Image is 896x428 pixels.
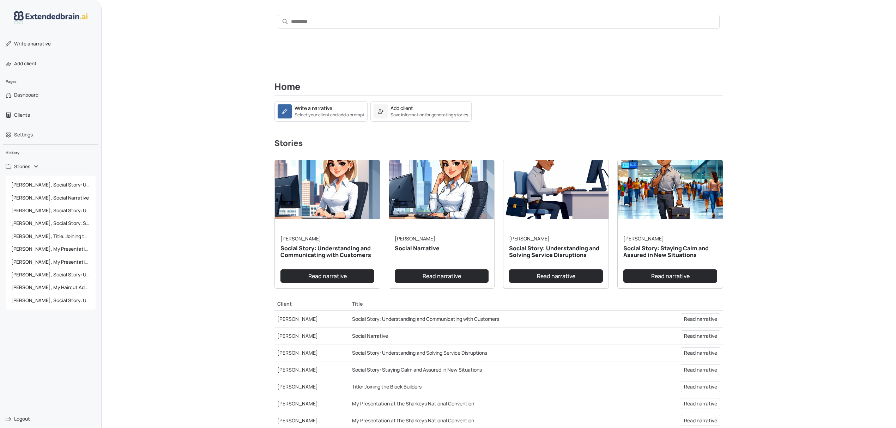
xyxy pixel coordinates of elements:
h5: Social Story: Understanding and Communicating with Customers [280,245,374,258]
th: Client [274,297,349,311]
a: Social Story: Staying Calm and Assured in New Situations [352,366,482,373]
a: Read narrative [681,330,720,341]
a: Read narrative [623,269,717,283]
span: [PERSON_NAME], Social Story: Staying Calm and Assured in New Situations [8,217,93,230]
img: narrative [275,160,380,219]
a: Social Story: Understanding and Solving Service Disruptions [352,349,487,356]
span: [PERSON_NAME], Social Story: Understanding and Solving Service Disruptions [8,268,93,281]
span: [PERSON_NAME], My Presentation at the Sharkeys National Convention [8,256,93,268]
h2: Home [274,81,723,96]
a: [PERSON_NAME], Social Story: Staying Calm and Assured in New Situations [6,217,96,230]
a: Read narrative [681,415,720,426]
div: Add client [391,104,413,112]
a: [PERSON_NAME] [280,235,321,242]
a: [PERSON_NAME], Title: Joining the Block Builders [6,230,96,243]
a: [PERSON_NAME] [277,349,318,356]
a: [PERSON_NAME], My Haircut Adventure at [PERSON_NAME] [6,281,96,294]
th: Title [349,297,650,311]
a: Read narrative [681,381,720,392]
a: [PERSON_NAME] [277,383,318,390]
span: [PERSON_NAME], Social Story: Understanding and Communicating with Customers [8,178,93,191]
a: [PERSON_NAME] [277,400,318,407]
a: [PERSON_NAME], Social Narrative [6,191,96,204]
a: [PERSON_NAME], My Presentation at the Sharkeys National Convention [6,243,96,255]
a: Add clientSave information for generating stories [370,101,472,122]
a: [PERSON_NAME] [277,417,318,424]
a: [PERSON_NAME], Social Story: Understanding How MS Teams Integration Can Help Me [6,294,96,307]
h5: Social Story: Understanding and Solving Service Disruptions [509,245,603,258]
img: narrative [618,160,723,219]
a: [PERSON_NAME] [623,235,664,242]
a: Write a narrativeSelect your client and add a prompt [274,101,368,122]
span: narrative [14,40,51,47]
span: [PERSON_NAME], Social Story: Understanding and Solving Service Disruptions [8,204,93,217]
a: [PERSON_NAME], Social Story: Understanding and Communicating with Customers [6,178,96,191]
a: Read narrative [681,364,720,375]
img: narrative [503,160,609,219]
span: Write a [14,41,30,47]
span: [PERSON_NAME], My Presentation at the Sharkeys National Convention [8,243,93,255]
a: Add clientSave information for generating stories [370,107,472,114]
small: Select your client and add a prompt [295,112,364,118]
a: My Presentation at the Sharkeys National Convention [352,400,474,407]
a: Social Narrative [352,332,388,339]
a: Read narrative [509,269,603,283]
span: Logout [14,415,30,422]
a: [PERSON_NAME], Social Story: Understanding and Solving Service Disruptions [6,204,96,217]
a: Read narrative [681,313,720,324]
span: [PERSON_NAME], My Haircut Adventure at [PERSON_NAME] [8,281,93,294]
div: Write a narrative [295,104,332,112]
a: [PERSON_NAME] [277,316,318,322]
a: Read narrative [280,269,374,283]
a: Read narrative [395,269,489,283]
a: [PERSON_NAME], My Presentation at the Sharkeys National Convention [6,256,96,268]
span: Settings [14,131,33,138]
a: Title: Joining the Block Builders [352,383,422,390]
span: [PERSON_NAME], Title: Joining the Block Builders [8,230,93,243]
a: Social Story: Understanding and Communicating with Customers [352,316,499,322]
img: logo [14,11,88,24]
a: [PERSON_NAME] [509,235,550,242]
span: Stories [14,163,30,170]
h5: Social Narrative [395,245,489,252]
span: [PERSON_NAME], Social Story: Understanding How MS Teams Integration Can Help Me [8,294,93,307]
a: [PERSON_NAME], Social Story: Understanding and Solving Service Disruptions [6,268,96,281]
span: Dashboard [14,91,38,98]
span: Clients [14,111,30,118]
a: [PERSON_NAME] [277,332,318,339]
a: Read narrative [681,347,720,358]
span: Add client [14,60,37,67]
span: [PERSON_NAME], Social Narrative [8,191,93,204]
img: narrative [389,160,494,219]
a: Read narrative [681,398,720,409]
a: [PERSON_NAME] [277,366,318,373]
a: [PERSON_NAME] [395,235,435,242]
small: Save information for generating stories [391,112,468,118]
h5: Social Story: Staying Calm and Assured in New Situations [623,245,717,258]
a: My Presentation at the Sharkeys National Convention [352,417,474,424]
a: Write a narrativeSelect your client and add a prompt [274,107,368,114]
h3: Stories [274,139,723,151]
